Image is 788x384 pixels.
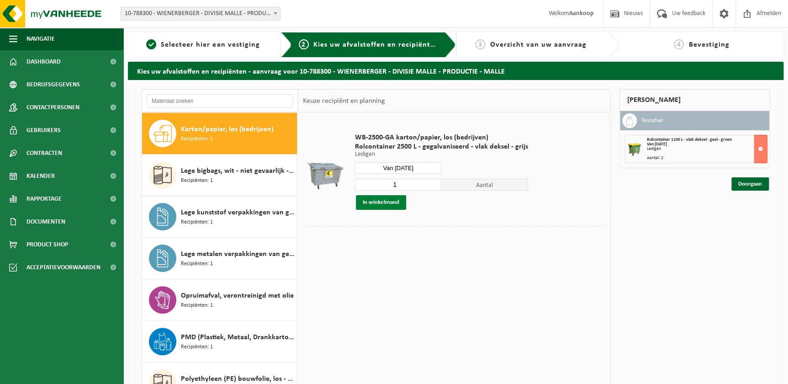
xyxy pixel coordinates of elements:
p: Ledigen [355,151,528,158]
span: 10-788300 - WIENERBERGER - DIVISIE MALLE - PRODUCTIE - MALLE [121,7,280,20]
span: Contactpersonen [26,96,79,119]
span: Rapportage [26,187,62,210]
span: Recipiënten: 1 [181,260,213,268]
span: WB-2500-GA karton/papier, los (bedrijven) [355,133,528,142]
span: Bevestiging [688,41,729,48]
span: Recipiënten: 1 [181,135,213,144]
h2: Kies uw afvalstoffen en recipiënten - aanvraag voor 10-788300 - WIENERBERGER - DIVISIE MALLE - PR... [128,62,783,80]
span: 4 [674,39,684,49]
button: Lege metalen verpakkingen van gevaarlijke stoffen Recipiënten: 1 [142,238,297,279]
span: Opruimafval, verontreinigd met olie [181,290,294,301]
span: Recipiënten: 1 [181,343,213,352]
button: Lege bigbags, wit - niet gevaarlijk - los Recipiënten: 1 [142,155,297,196]
span: Gebruikers [26,119,61,142]
input: Materiaal zoeken [147,94,293,108]
div: Aantal: 2 [646,156,767,160]
div: Keuze recipiënt en planning [298,90,389,112]
span: Documenten [26,210,65,233]
span: Karton/papier, los (bedrijven) [181,124,274,135]
span: Lege metalen verpakkingen van gevaarlijke stoffen [181,249,295,260]
button: PMD (Plastiek, Metaal, Drankkartons) (bedrijven) Recipiënten: 1 [142,321,297,363]
span: 1 [146,39,156,49]
span: Acceptatievoorwaarden [26,256,100,279]
span: Navigatie [26,27,55,50]
a: 1Selecteer hier een vestiging [132,39,274,50]
button: Karton/papier, los (bedrijven) Recipiënten: 1 [142,113,297,155]
strong: Van [DATE] [646,142,666,147]
button: Opruimafval, verontreinigd met olie Recipiënten: 1 [142,279,297,321]
span: Dashboard [26,50,61,73]
span: Rolcontainer 1100 L - vlak deksel - geel - groen [646,137,731,142]
a: Doorgaan [731,177,769,191]
span: Product Shop [26,233,68,256]
span: Recipiënten: 1 [181,176,213,185]
span: Lege kunststof verpakkingen van gevaarlijke stoffen [181,207,295,218]
button: Lege kunststof verpakkingen van gevaarlijke stoffen Recipiënten: 1 [142,196,297,238]
span: Recipiënten: 1 [181,301,213,310]
input: Selecteer datum [355,162,442,174]
span: 10-788300 - WIENERBERGER - DIVISIE MALLE - PRODUCTIE - MALLE [121,7,280,21]
span: Lege bigbags, wit - niet gevaarlijk - los [181,165,295,176]
button: In winkelmand [356,195,406,210]
div: [PERSON_NAME] [619,89,770,111]
h3: Restafval [641,113,662,128]
span: 2 [299,39,309,49]
span: Kalender [26,165,55,187]
span: Overzicht van uw aanvraag [490,41,586,48]
div: Ledigen [646,147,767,151]
span: 3 [475,39,485,49]
strong: Aankoop [569,10,594,17]
span: Bedrijfsgegevens [26,73,80,96]
span: PMD (Plastiek, Metaal, Drankkartons) (bedrijven) [181,332,295,343]
span: Rolcontainer 2500 L - gegalvaniseerd - vlak deksel - grijs [355,142,528,151]
span: Aantal [441,179,528,191]
span: Contracten [26,142,62,165]
span: Kies uw afvalstoffen en recipiënten [313,41,439,48]
span: Recipiënten: 1 [181,218,213,227]
span: Selecteer hier een vestiging [161,41,259,48]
